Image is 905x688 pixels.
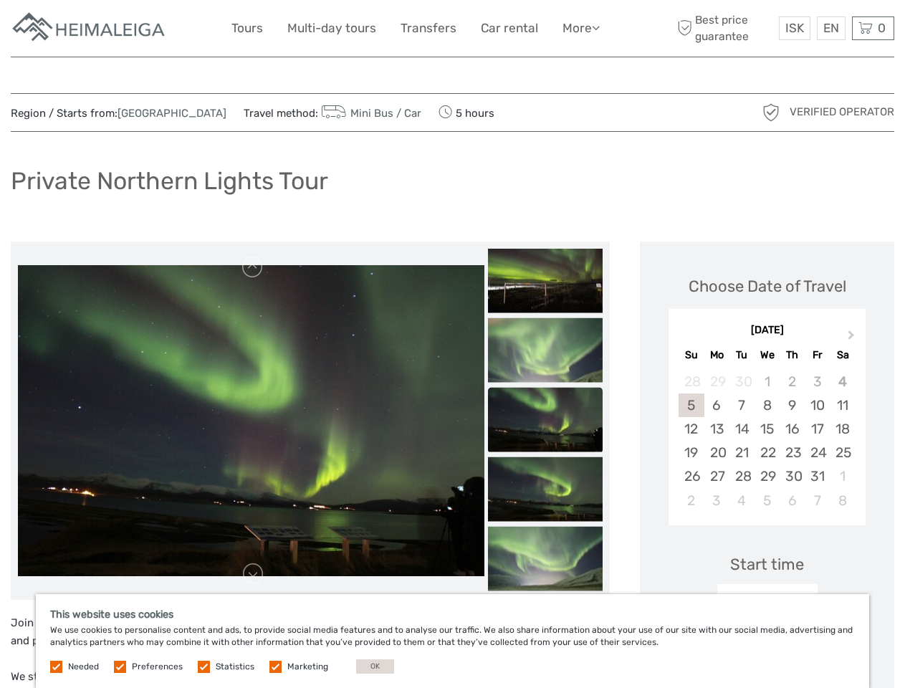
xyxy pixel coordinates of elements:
img: 3e316d1b7ff7409fbe1ab3dd7fab2a38_slider_thumbnail.jpg [488,526,603,591]
div: Choose Saturday, November 1st, 2025 [830,464,855,488]
label: Statistics [216,661,254,673]
img: 40fa01a1cf2a41e2831dd0e129f955a6_slider_thumbnail.jpg [488,248,603,312]
h5: This website uses cookies [50,608,855,621]
div: Choose Tuesday, October 28th, 2025 [729,464,755,488]
div: Th [780,345,805,365]
div: Choose Monday, October 13th, 2025 [704,417,729,441]
div: Choose Saturday, October 18th, 2025 [830,417,855,441]
div: Start time [730,553,804,575]
div: Not available Saturday, October 4th, 2025 [830,370,855,393]
div: Choose Thursday, October 16th, 2025 [780,417,805,441]
span: Best price guarantee [674,12,775,44]
img: bd3d0d552aa14857ae7359eaebfc0ee0_slider_thumbnail.jpg [488,457,603,521]
div: Choose Monday, October 27th, 2025 [704,464,729,488]
label: Marketing [287,661,328,673]
div: Choose Date of Travel [689,275,846,297]
img: a678298a299d4a629424194e54e95a71_slider_thumbnail.jpg [488,387,603,451]
img: Apartments in Reykjavik [11,11,168,46]
img: verified_operator_grey_128.png [760,101,782,124]
span: 5 hours [439,102,494,123]
span: Verified Operator [790,105,894,120]
div: Not available Thursday, October 2nd, 2025 [780,370,805,393]
div: Fr [805,345,830,365]
span: 0 [876,21,888,35]
a: Tours [231,18,263,39]
div: Choose Friday, October 10th, 2025 [805,393,830,417]
div: Choose Saturday, November 8th, 2025 [830,489,855,512]
div: Choose Wednesday, October 8th, 2025 [755,393,780,417]
div: Choose Friday, October 17th, 2025 [805,417,830,441]
div: Choose Friday, October 24th, 2025 [805,441,830,464]
label: Preferences [132,661,183,673]
div: month 2025-10 [673,370,861,512]
div: Choose Sunday, October 5th, 2025 [679,393,704,417]
div: Not available Monday, September 29th, 2025 [704,370,729,393]
div: Choose Thursday, October 9th, 2025 [780,393,805,417]
img: a678298a299d4a629424194e54e95a71_main_slider.jpg [18,265,484,576]
div: Choose Wednesday, October 29th, 2025 [755,464,780,488]
a: More [562,18,600,39]
div: Choose Tuesday, November 4th, 2025 [729,489,755,512]
button: OK [356,659,394,674]
div: Choose Friday, October 31st, 2025 [805,464,830,488]
span: Travel method: [244,102,421,123]
div: Choose Wednesday, November 5th, 2025 [755,489,780,512]
div: Choose Wednesday, October 15th, 2025 [755,417,780,441]
div: Choose Tuesday, October 21st, 2025 [729,441,755,464]
label: Needed [68,661,99,673]
div: Choose Saturday, October 25th, 2025 [830,441,855,464]
div: Choose Monday, October 20th, 2025 [704,441,729,464]
div: 21:00 [717,584,818,617]
div: Choose Sunday, October 19th, 2025 [679,441,704,464]
a: Transfers [401,18,456,39]
div: Not available Tuesday, September 30th, 2025 [729,370,755,393]
div: Choose Monday, October 6th, 2025 [704,393,729,417]
button: Open LiveChat chat widget [165,22,182,39]
a: Car rental [481,18,538,39]
div: Not available Sunday, September 28th, 2025 [679,370,704,393]
div: Choose Tuesday, October 7th, 2025 [729,393,755,417]
img: 5b52c2d799294039a283a567ee10e449_slider_thumbnail.jpg [488,317,603,382]
span: Region / Starts from: [11,106,226,121]
div: We [755,345,780,365]
div: [DATE] [669,323,866,338]
p: We're away right now. Please check back later! [20,25,162,37]
div: Choose Friday, November 7th, 2025 [805,489,830,512]
div: Choose Tuesday, October 14th, 2025 [729,417,755,441]
div: Mo [704,345,729,365]
a: [GEOGRAPHIC_DATA] [118,107,226,120]
div: We use cookies to personalise content and ads, to provide social media features and to analyse ou... [36,594,869,688]
a: Mini Bus / Car [318,107,421,120]
div: Choose Thursday, October 30th, 2025 [780,464,805,488]
div: Choose Saturday, October 11th, 2025 [830,393,855,417]
div: EN [817,16,846,40]
div: Choose Monday, November 3rd, 2025 [704,489,729,512]
button: Next Month [841,327,864,350]
div: Choose Sunday, November 2nd, 2025 [679,489,704,512]
a: Multi-day tours [287,18,376,39]
div: Su [679,345,704,365]
div: Not available Wednesday, October 1st, 2025 [755,370,780,393]
div: Sa [830,345,855,365]
div: Not available Friday, October 3rd, 2025 [805,370,830,393]
div: Choose Wednesday, October 22nd, 2025 [755,441,780,464]
span: ISK [785,21,804,35]
div: Choose Sunday, October 26th, 2025 [679,464,704,488]
div: Choose Sunday, October 12th, 2025 [679,417,704,441]
div: Tu [729,345,755,365]
div: Choose Thursday, October 23rd, 2025 [780,441,805,464]
h1: Private Northern Lights Tour [11,166,328,196]
p: Join [PERSON_NAME] The Guide´s group tour of the Private Spirit of the Aurora Tour with Professio... [11,614,610,651]
div: Choose Thursday, November 6th, 2025 [780,489,805,512]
